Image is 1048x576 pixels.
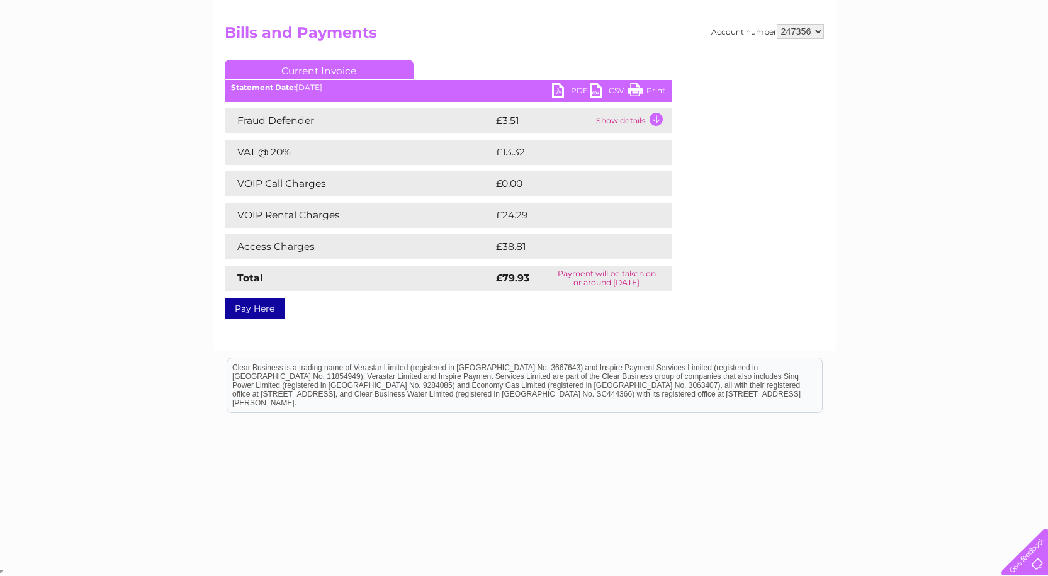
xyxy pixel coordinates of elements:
[493,203,646,228] td: £24.29
[225,60,414,79] a: Current Invoice
[1006,54,1036,63] a: Log out
[593,108,672,133] td: Show details
[225,108,493,133] td: Fraud Defender
[231,82,296,92] b: Statement Date:
[493,171,643,196] td: £0.00
[493,140,645,165] td: £13.32
[493,108,593,133] td: £3.51
[225,298,285,319] a: Pay Here
[225,234,493,259] td: Access Charges
[628,83,665,101] a: Print
[552,83,590,101] a: PDF
[711,24,824,39] div: Account number
[964,54,995,63] a: Contact
[225,83,672,92] div: [DATE]
[227,7,822,61] div: Clear Business is a trading name of Verastar Limited (registered in [GEOGRAPHIC_DATA] No. 3667643...
[237,272,263,284] strong: Total
[225,171,493,196] td: VOIP Call Charges
[858,54,886,63] a: Energy
[590,83,628,101] a: CSV
[225,24,824,48] h2: Bills and Payments
[826,54,850,63] a: Water
[225,140,493,165] td: VAT @ 20%
[811,6,898,22] a: 0333 014 3131
[496,272,529,284] strong: £79.93
[37,33,101,71] img: logo.png
[938,54,957,63] a: Blog
[225,203,493,228] td: VOIP Rental Charges
[493,234,645,259] td: £38.81
[893,54,931,63] a: Telecoms
[542,266,672,291] td: Payment will be taken on or around [DATE]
